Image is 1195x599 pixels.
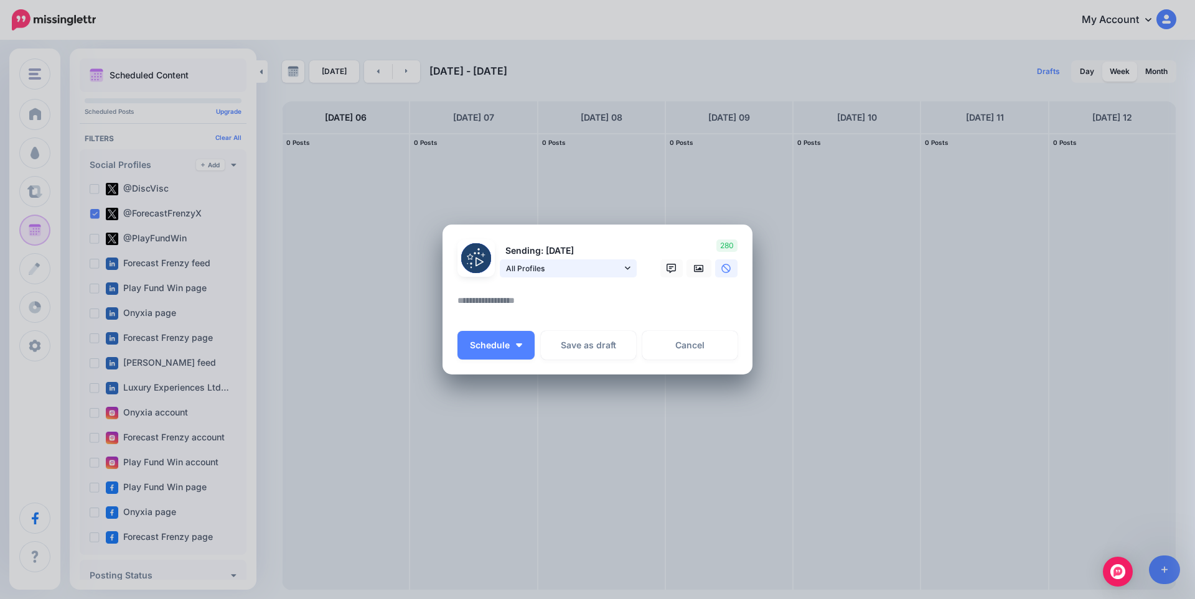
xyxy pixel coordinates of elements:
[500,244,637,258] p: Sending: [DATE]
[470,341,510,350] span: Schedule
[716,239,738,252] span: 280
[506,262,622,275] span: All Profiles
[541,331,636,360] button: Save as draft
[516,343,522,347] img: arrow-down-white.png
[642,331,738,360] a: Cancel
[461,243,491,273] img: 408561447_819453163315133_4981833342578772381_n-bsa155123.jpg
[1103,557,1133,587] div: Open Intercom Messenger
[500,259,637,277] a: All Profiles
[457,331,535,360] button: Schedule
